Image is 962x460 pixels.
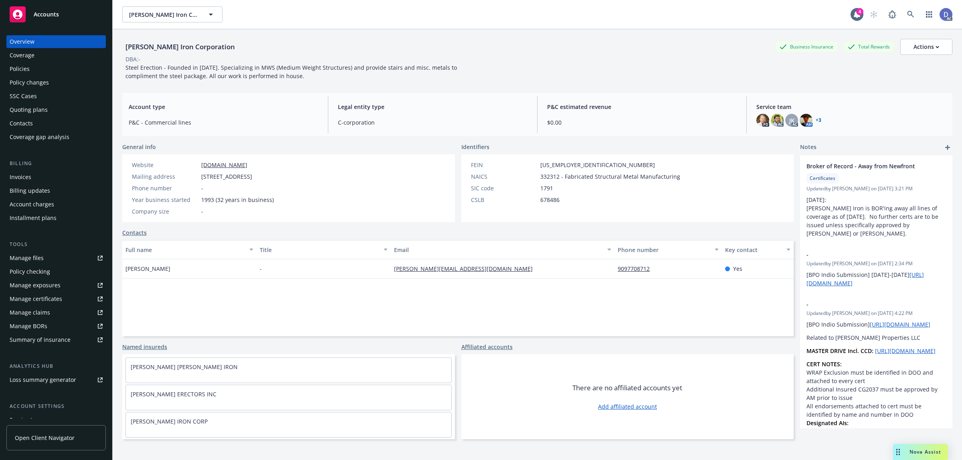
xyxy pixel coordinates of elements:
[257,240,391,259] button: Title
[471,172,537,181] div: NAICS
[598,402,657,411] a: Add affiliated account
[10,35,34,48] div: Overview
[6,279,106,292] a: Manage exposures
[540,161,655,169] span: [US_EMPLOYER_IDENTIFICATION_NUMBER]
[6,240,106,248] div: Tools
[943,143,952,152] a: add
[201,161,247,169] a: [DOMAIN_NAME]
[201,184,203,192] span: -
[921,6,937,22] a: Switch app
[6,103,106,116] a: Quoting plans
[10,184,50,197] div: Billing updates
[10,306,50,319] div: Manage claims
[6,35,106,48] a: Overview
[6,333,106,346] a: Summary of insurance
[10,212,57,224] div: Installment plans
[893,444,903,460] div: Drag to move
[940,8,952,21] img: photo
[806,260,946,267] span: Updated by [PERSON_NAME] on [DATE] 2:34 PM
[540,184,553,192] span: 1791
[618,246,710,254] div: Phone number
[806,270,946,287] p: [BPO Indio Submission] [DATE]-[DATE]
[816,118,821,123] a: +3
[806,185,946,192] span: Updated by [PERSON_NAME] on [DATE] 3:21 PM
[572,383,682,393] span: There are no affiliated accounts yet
[129,103,318,111] span: Account type
[614,240,722,259] button: Phone number
[461,343,513,351] a: Affiliated accounts
[800,155,952,244] div: Broker of Record - Away from NewfrontCertificatesUpdatedby [PERSON_NAME] on [DATE] 3:21 PM[DATE]:...
[122,228,147,237] a: Contacts
[800,143,816,152] span: Notes
[394,265,539,272] a: [PERSON_NAME][EMAIL_ADDRESS][DOMAIN_NAME]
[900,39,952,55] button: Actions
[806,333,946,342] p: Related to [PERSON_NAME] Properties LLC
[733,264,742,273] span: Yes
[6,76,106,89] a: Policy changes
[132,172,198,181] div: Mailing address
[866,6,882,22] a: Start snowing
[122,240,257,259] button: Full name
[800,244,952,294] div: -Updatedby [PERSON_NAME] on [DATE] 2:34 PM[BPO Indio Submission] [DATE]-[DATE][URL][DOMAIN_NAME]
[6,49,106,62] a: Coverage
[10,265,50,278] div: Policy checking
[10,320,47,333] div: Manage BORs
[132,161,198,169] div: Website
[122,6,222,22] button: [PERSON_NAME] Iron Corporation
[806,162,925,170] span: Broker of Record - Away from Newfront
[201,207,203,216] span: -
[844,42,894,52] div: Total Rewards
[913,39,939,54] div: Actions
[15,434,75,442] span: Open Client Navigator
[260,264,262,273] span: -
[132,207,198,216] div: Company size
[776,42,837,52] div: Business Insurance
[6,265,106,278] a: Policy checking
[10,252,44,264] div: Manage files
[6,306,106,319] a: Manage claims
[471,196,537,204] div: CSLB
[338,103,527,111] span: Legal entity type
[394,246,602,254] div: Email
[6,362,106,370] div: Analytics hub
[722,240,794,259] button: Key contact
[771,114,784,127] img: photo
[131,418,208,425] a: [PERSON_NAME] IRON CORP
[856,7,863,14] div: 4
[806,419,849,427] strong: Designated AIs:
[10,131,69,143] div: Coverage gap analysis
[6,159,106,167] div: Billing
[6,131,106,143] a: Coverage gap analysis
[132,196,198,204] div: Year business started
[884,6,900,22] a: Report a Bug
[461,143,489,151] span: Identifiers
[131,390,216,398] a: [PERSON_NAME] ERECTORS INC
[6,198,106,211] a: Account charges
[806,427,946,436] li: Hathaway [PERSON_NAME]
[903,6,919,22] a: Search
[6,320,106,333] a: Manage BORs
[10,373,76,386] div: Loss summary generator
[725,246,782,254] div: Key contact
[122,343,167,351] a: Named insureds
[10,293,62,305] div: Manage certificates
[756,103,946,111] span: Service team
[6,252,106,264] a: Manage files
[471,184,537,192] div: SIC code
[122,143,156,151] span: General info
[806,196,946,238] p: [DATE]: [PERSON_NAME] Iron is BOR'ing away all lines of coverage as of [DATE]. No further certs a...
[201,196,274,204] span: 1993 (32 years in business)
[806,310,946,317] span: Updated by [PERSON_NAME] on [DATE] 4:22 PM
[806,385,946,402] li: Additional Insured CG2037 must be approved by AM prior to issue
[10,49,34,62] div: Coverage
[129,118,318,127] span: P&C - Commercial lines
[10,90,37,103] div: SSC Cases
[806,347,873,355] strong: MASTER DRIVE Incl. CCD:
[806,250,925,259] span: -
[806,368,946,385] li: WRAP Exclusion must be identified in DOO and attached to every cert
[6,414,106,426] a: Service team
[547,103,737,111] span: P&C estimated revenue
[10,63,30,75] div: Policies
[391,240,614,259] button: Email
[800,114,812,127] img: photo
